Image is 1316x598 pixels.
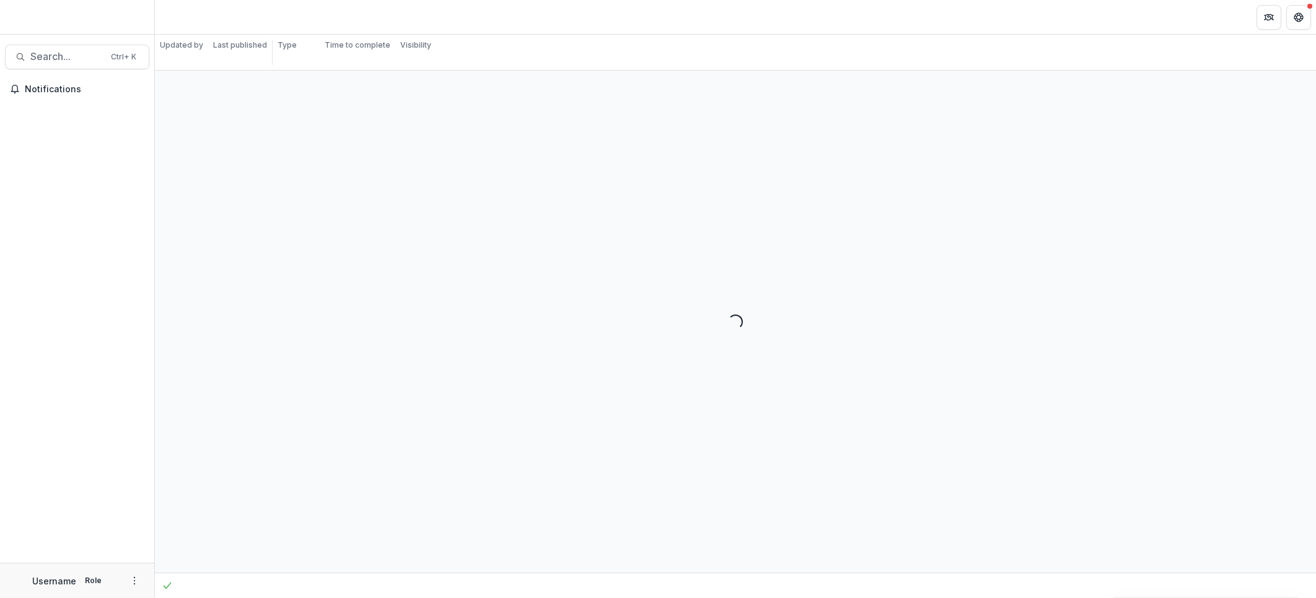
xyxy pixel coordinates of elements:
p: Type [278,40,297,51]
button: Search... [5,45,149,69]
button: More [127,573,142,588]
p: Updated by [160,40,203,51]
div: Ctrl + K [108,50,139,64]
button: Get Help [1286,5,1311,30]
p: Visibility [400,40,431,51]
button: Partners [1257,5,1281,30]
p: Last published [213,40,267,51]
span: Notifications [25,84,144,95]
span: Search... [30,51,103,63]
p: Role [81,575,105,586]
button: Notifications [5,79,149,99]
p: Username [32,574,76,587]
p: Time to complete [325,40,390,51]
